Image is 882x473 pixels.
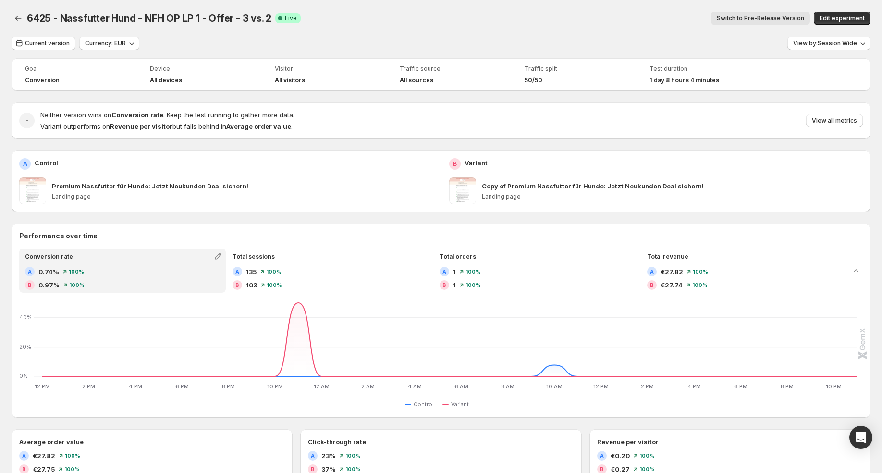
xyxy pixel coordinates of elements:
span: Variant [451,400,469,408]
span: Traffic split [525,65,622,73]
text: 10 AM [546,383,563,390]
button: Back [12,12,25,25]
button: View by:Session Wide [787,37,870,50]
a: Traffic split50/50 [525,64,622,85]
text: 12 PM [593,383,609,390]
p: Variant [465,158,488,168]
span: €0.20 [611,451,630,461]
h2: A [23,160,27,168]
text: 40% [19,314,32,321]
h2: A [22,453,26,459]
p: Premium Nassfutter für Hunde: Jetzt Neukunden Deal sichern! [52,181,248,191]
h3: Click-through rate [308,437,366,447]
span: 0.97% [38,280,60,290]
img: Copy of Premium Nassfutter für Hunde: Jetzt Neukunden Deal sichern! [449,177,476,204]
span: 6425 - Nassfutter Hund - NFH OP LP 1 - Offer - 3 vs. 2 [27,12,271,24]
a: VisitorAll visitors [275,64,372,85]
span: 1 day 8 hours 4 minutes [649,76,719,84]
button: Collapse chart [849,264,863,277]
h3: Average order value [19,437,84,447]
span: Total orders [440,253,476,260]
span: Traffic source [400,65,497,73]
span: Live [285,14,297,22]
span: Test duration [649,65,747,73]
text: 4 PM [129,383,142,390]
span: €27.74 [661,280,683,290]
h2: B [453,160,457,168]
h2: B [442,282,446,288]
span: Control [414,400,434,408]
span: Current version [25,39,70,47]
span: 100 % [64,466,80,472]
p: Landing page [482,193,863,200]
button: Variant [442,398,473,410]
h2: B [311,466,315,472]
span: 100 % [65,453,80,459]
span: View by: Session Wide [793,39,857,47]
button: Currency: EUR [79,37,139,50]
text: 2 PM [82,383,95,390]
text: 8 PM [781,383,794,390]
a: Traffic sourceAll sources [400,64,497,85]
h2: - [25,116,29,125]
h2: A [442,269,446,274]
text: 12 PM [35,383,50,390]
span: 1 [453,267,456,276]
strong: Conversion rate [111,111,163,119]
span: €27.82 [33,451,55,461]
span: Visitor [275,65,372,73]
text: 8 PM [222,383,235,390]
h3: Revenue per visitor [597,437,659,447]
h2: A [311,453,315,459]
span: Goal [25,65,122,73]
span: 23% [321,451,336,461]
a: DeviceAll devices [150,64,247,85]
span: 135 [246,267,257,276]
span: Total sessions [233,253,275,260]
div: Open Intercom Messenger [849,426,872,449]
a: Test duration1 day 8 hours 4 minutes [649,64,747,85]
text: 2 PM [641,383,654,390]
p: Control [35,158,58,168]
span: 100 % [266,269,282,274]
h2: A [235,269,239,274]
h4: All devices [150,76,182,84]
text: 2 AM [361,383,375,390]
p: Copy of Premium Nassfutter für Hunde: Jetzt Neukunden Deal sichern! [482,181,704,191]
span: Total revenue [647,253,688,260]
span: Neither version wins on . Keep the test running to gather more data. [40,111,294,119]
a: GoalConversion [25,64,122,85]
h2: B [28,282,32,288]
span: 100 % [693,269,708,274]
span: 50/50 [525,76,542,84]
span: 100 % [639,466,655,472]
text: 6 PM [734,383,747,390]
text: 4 PM [687,383,701,390]
text: 12 AM [314,383,330,390]
button: Switch to Pre-Release Version [711,12,810,25]
h2: A [600,453,604,459]
span: 100 % [345,466,361,472]
span: Conversion [25,76,60,84]
text: 0% [19,373,28,379]
span: View all metrics [812,117,857,124]
span: Currency: EUR [85,39,126,47]
span: Edit experiment [820,14,865,22]
p: Landing page [52,193,433,200]
text: 10 PM [826,383,842,390]
span: 100 % [69,282,85,288]
h4: All sources [400,76,433,84]
span: Variant outperforms on but falls behind in . [40,123,293,130]
h4: All visitors [275,76,305,84]
text: 4 AM [408,383,422,390]
span: Switch to Pre-Release Version [717,14,804,22]
button: View all metrics [806,114,863,127]
button: Current version [12,37,75,50]
text: 6 PM [175,383,189,390]
text: 6 AM [454,383,468,390]
strong: Average order value [226,123,291,130]
h2: A [28,269,32,274]
text: 10 PM [267,383,283,390]
span: 100 % [267,282,282,288]
button: Control [405,398,438,410]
